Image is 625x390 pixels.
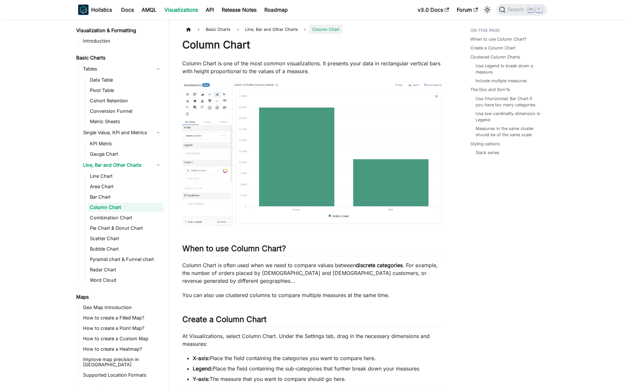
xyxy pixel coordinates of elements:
[88,96,163,105] a: Cohort Retention
[476,110,540,123] a: Use low-cardinality dimension in Legend
[182,291,444,299] p: You can also use clustered columns to compare multiple measures at the same time.
[88,255,163,264] a: Pyramid chart & Funnel chart
[88,86,163,95] a: Pivot Table
[193,376,210,382] strong: Y-axis:
[88,192,163,201] a: Bar Chart
[476,78,527,84] a: Include multiple measures
[193,355,210,361] strong: X-axis:
[88,234,163,243] a: Scatter Chart
[88,244,163,253] a: Bubble Chart
[81,324,163,333] a: How to create a Point Map?
[160,5,202,15] a: Visualizations
[218,5,260,15] a: Release Notes
[117,5,138,15] a: Docs
[81,313,163,322] a: How to create a Filled Map?
[72,19,169,390] nav: Docs sidebar
[470,45,515,51] a: Create a Column Chart
[88,213,163,222] a: Combination Chart
[476,125,540,138] a: Measures in the same cluster should be of the same scale
[81,355,163,369] a: Improve map precision in [GEOGRAPHIC_DATA]
[470,141,500,147] a: Styling options
[453,5,482,15] a: Forum
[182,261,444,285] p: Column Chart is often used when we need to compare values between . For example, the number of or...
[88,107,163,116] a: Conversion Funnel
[482,5,493,15] button: Switch between dark and light mode (currently light mode)
[309,25,343,34] span: Column Chart
[476,149,499,156] a: Stack series
[78,5,89,15] img: Holistics
[88,224,163,233] a: Pie Chart & Donut Chart
[74,292,163,302] a: Maps
[193,365,213,372] strong: Legend:
[81,127,163,138] a: Single Value, KPI and Metrics
[88,149,163,159] a: Gauge Chart
[81,344,163,354] a: How to create a Heatmap?
[182,38,444,51] h1: Column Chart
[81,303,163,312] a: Geo Map Introduction
[88,75,163,84] a: Data Table
[193,375,444,383] li: The measure that you want to compare should go here.
[476,63,540,75] a: Use Legend to break down a measure
[470,54,520,60] a: Clustered Column Charts
[88,139,163,148] a: KPI Metric
[81,334,163,343] a: How to create a Custom Map
[476,96,540,108] a: Use (Horizontal) Bar Chart if you have too many categories
[470,36,527,42] a: When to use Column Chart?
[496,4,547,16] button: Search (Ctrl+K)
[74,53,163,62] a: Basic Charts
[88,117,163,126] a: Metric Sheets
[138,5,160,15] a: AMQL
[182,315,444,327] h2: Create a Column Chart
[88,182,163,191] a: Area Chart
[88,276,163,285] a: Word Cloud
[202,25,234,34] span: Basic Charts
[88,172,163,181] a: Line Chart
[356,262,403,268] strong: discrete categories
[470,86,510,93] a: The Dos and Don'ts
[536,6,542,12] kbd: K
[81,64,163,74] a: Tables
[81,160,163,170] a: Line, Bar and Other Charts
[182,59,444,75] p: Column Chart is one of the most common visualizations. It presents your data in rectangular verti...
[506,7,528,13] span: Search
[242,25,301,34] span: Line, Bar and Other Charts
[193,354,444,362] li: Place the field containing the categories you want to compare here.
[414,5,453,15] a: v3.0 Docs
[88,203,163,212] a: Column Chart
[182,25,444,34] nav: Breadcrumbs
[182,25,195,34] a: Home page
[182,244,444,256] h2: When to use Column Chart?
[78,5,112,15] a: HolisticsHolistics
[91,6,112,14] b: Holistics
[81,370,163,380] a: Supported Location Formats
[81,36,163,45] a: Introduction
[88,265,163,274] a: Radar Chart
[193,365,444,372] li: Place the field containing the sub-categories that further break down your measures
[202,5,218,15] a: API
[74,26,163,35] a: Visualization & Formatting
[260,5,292,15] a: Roadmap
[182,332,444,348] p: At Visualizations, select Column Chart. Under the Settings tab, drag in the necessary dimensions ...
